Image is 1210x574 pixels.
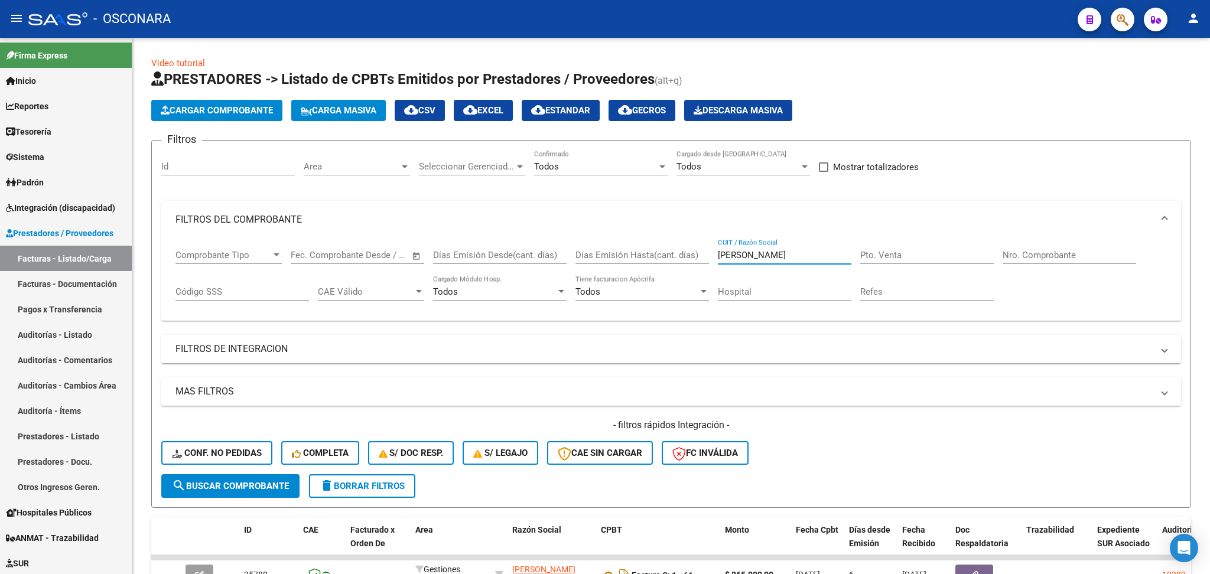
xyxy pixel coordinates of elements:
[454,100,513,121] button: EXCEL
[1162,525,1197,534] span: Auditoria
[1186,11,1201,25] mat-icon: person
[151,71,655,87] span: PRESTADORES -> Listado de CPBTs Emitidos por Prestadores / Proveedores
[473,448,528,458] span: S/ legajo
[463,441,538,465] button: S/ legajo
[346,517,411,569] datatable-header-cell: Facturado x Orden De
[725,525,749,534] span: Monto
[463,105,503,116] span: EXCEL
[6,49,67,62] span: Firma Express
[175,343,1153,356] mat-panel-title: FILTROS DE INTEGRACION
[463,103,477,117] mat-icon: cloud_download
[601,525,622,534] span: CPBT
[6,74,36,87] span: Inicio
[512,525,561,534] span: Razón Social
[172,448,262,458] span: Conf. no pedidas
[172,478,186,493] mat-icon: search
[175,213,1153,226] mat-panel-title: FILTROS DEL COMPROBANTE
[411,517,490,569] datatable-header-cell: Area
[175,250,271,260] span: Comprobante Tipo
[672,448,738,458] span: FC Inválida
[433,286,458,297] span: Todos
[151,100,282,121] button: Cargar Comprobante
[161,474,300,498] button: Buscar Comprobante
[6,151,44,164] span: Sistema
[318,286,414,297] span: CAE Válido
[6,125,51,138] span: Tesorería
[1022,517,1092,569] datatable-header-cell: Trazabilidad
[404,105,435,116] span: CSV
[1026,525,1074,534] span: Trazabilidad
[531,105,590,116] span: Estandar
[796,525,838,534] span: Fecha Cpbt
[161,377,1181,406] mat-expansion-panel-header: MAS FILTROS
[303,525,318,534] span: CAE
[304,161,399,172] span: Area
[309,474,415,498] button: Borrar Filtros
[349,250,406,260] input: Fecha fin
[849,525,890,548] span: Días desde Emisión
[902,525,935,548] span: Fecha Recibido
[291,100,386,121] button: Carga Masiva
[534,161,559,172] span: Todos
[684,100,792,121] button: Descarga Masiva
[410,249,424,263] button: Open calendar
[379,448,444,458] span: S/ Doc Resp.
[320,481,405,491] span: Borrar Filtros
[175,385,1153,398] mat-panel-title: MAS FILTROS
[508,517,596,569] datatable-header-cell: Razón Social
[6,227,113,240] span: Prestadores / Proveedores
[281,441,359,465] button: Completa
[161,335,1181,363] mat-expansion-panel-header: FILTROS DE INTEGRACION
[1097,525,1150,548] span: Expediente SUR Asociado
[6,531,99,544] span: ANMAT - Trazabilidad
[6,201,115,214] span: Integración (discapacidad)
[844,517,897,569] datatable-header-cell: Días desde Emisión
[547,441,653,465] button: CAE SIN CARGAR
[676,161,701,172] span: Todos
[897,517,951,569] datatable-header-cell: Fecha Recibido
[6,176,44,189] span: Padrón
[662,441,749,465] button: FC Inválida
[93,6,171,32] span: - OSCONARA
[618,105,666,116] span: Gecros
[694,105,783,116] span: Descarga Masiva
[161,239,1181,321] div: FILTROS DEL COMPROBANTE
[1092,517,1157,569] datatable-header-cell: Expediente SUR Asociado
[151,58,205,69] a: Video tutorial
[791,517,844,569] datatable-header-cell: Fecha Cpbt
[684,100,792,121] app-download-masive: Descarga masiva de comprobantes (adjuntos)
[239,517,298,569] datatable-header-cell: ID
[6,557,29,570] span: SUR
[833,160,919,174] span: Mostrar totalizadores
[955,525,1009,548] span: Doc Respaldatoria
[301,105,376,116] span: Carga Masiva
[951,517,1022,569] datatable-header-cell: Doc Respaldatoria
[368,441,454,465] button: S/ Doc Resp.
[161,419,1181,432] h4: - filtros rápidos Integración -
[6,506,92,519] span: Hospitales Públicos
[596,517,720,569] datatable-header-cell: CPBT
[531,103,545,117] mat-icon: cloud_download
[298,517,346,569] datatable-header-cell: CAE
[292,448,349,458] span: Completa
[291,250,339,260] input: Fecha inicio
[618,103,632,117] mat-icon: cloud_download
[512,565,575,574] span: [PERSON_NAME]
[9,11,24,25] mat-icon: menu
[161,201,1181,239] mat-expansion-panel-header: FILTROS DEL COMPROBANTE
[609,100,675,121] button: Gecros
[161,441,272,465] button: Conf. no pedidas
[172,481,289,491] span: Buscar Comprobante
[404,103,418,117] mat-icon: cloud_download
[6,100,48,113] span: Reportes
[575,286,600,297] span: Todos
[244,525,252,534] span: ID
[1170,534,1198,562] div: Open Intercom Messenger
[415,525,433,534] span: Area
[419,161,515,172] span: Seleccionar Gerenciador
[320,478,334,493] mat-icon: delete
[558,448,642,458] span: CAE SIN CARGAR
[720,517,791,569] datatable-header-cell: Monto
[161,105,273,116] span: Cargar Comprobante
[655,75,682,86] span: (alt+q)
